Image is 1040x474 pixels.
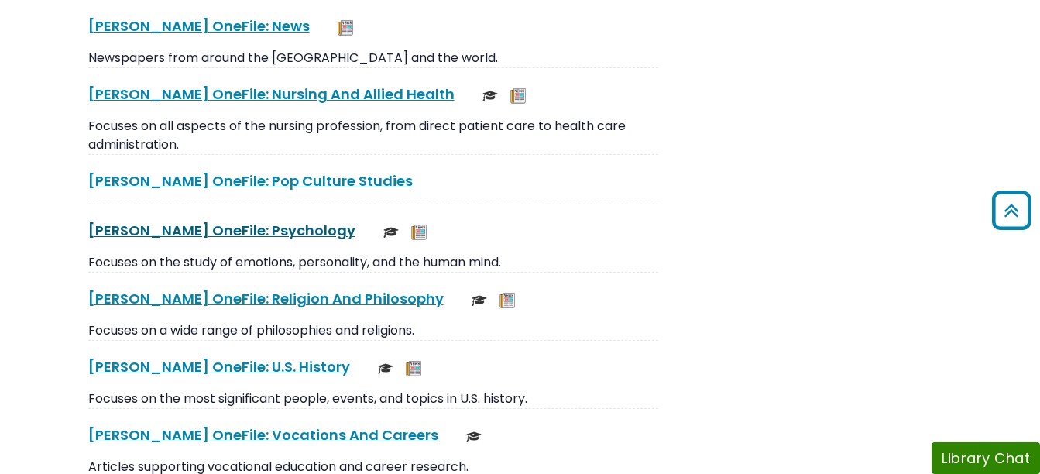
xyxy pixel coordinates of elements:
p: Focuses on the most significant people, events, and topics in U.S. history. [88,390,658,408]
a: [PERSON_NAME] OneFile: News [88,16,310,36]
a: Back to Top [987,198,1036,224]
p: Newspapers from around the [GEOGRAPHIC_DATA] and the world. [88,49,658,67]
img: Newspapers [338,20,353,36]
p: Focuses on the study of emotions, personality, and the human mind. [88,253,658,272]
a: [PERSON_NAME] OneFile: U.S. History [88,357,350,376]
p: Focuses on all aspects of the nursing profession, from direct patient care to health care adminis... [88,117,658,154]
img: Scholarly or Peer Reviewed [466,429,482,445]
a: [PERSON_NAME] OneFile: Nursing And Allied Health [88,84,455,104]
a: [PERSON_NAME] OneFile: Psychology [88,221,355,240]
img: Newspapers [510,88,526,104]
img: Scholarly or Peer Reviewed [482,88,498,104]
img: Scholarly or Peer Reviewed [378,361,393,376]
a: [PERSON_NAME] OneFile: Vocations And Careers [88,425,438,445]
img: Newspapers [406,361,421,376]
button: Library Chat [932,442,1040,474]
img: Newspapers [499,293,515,308]
img: Newspapers [411,225,427,240]
a: [PERSON_NAME] OneFile: Religion And Philosophy [88,289,444,308]
img: Scholarly or Peer Reviewed [472,293,487,308]
a: [PERSON_NAME] OneFile: Pop Culture Studies [88,171,413,191]
img: Scholarly or Peer Reviewed [383,225,399,240]
p: Focuses on a wide range of philosophies and religions. [88,321,658,340]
